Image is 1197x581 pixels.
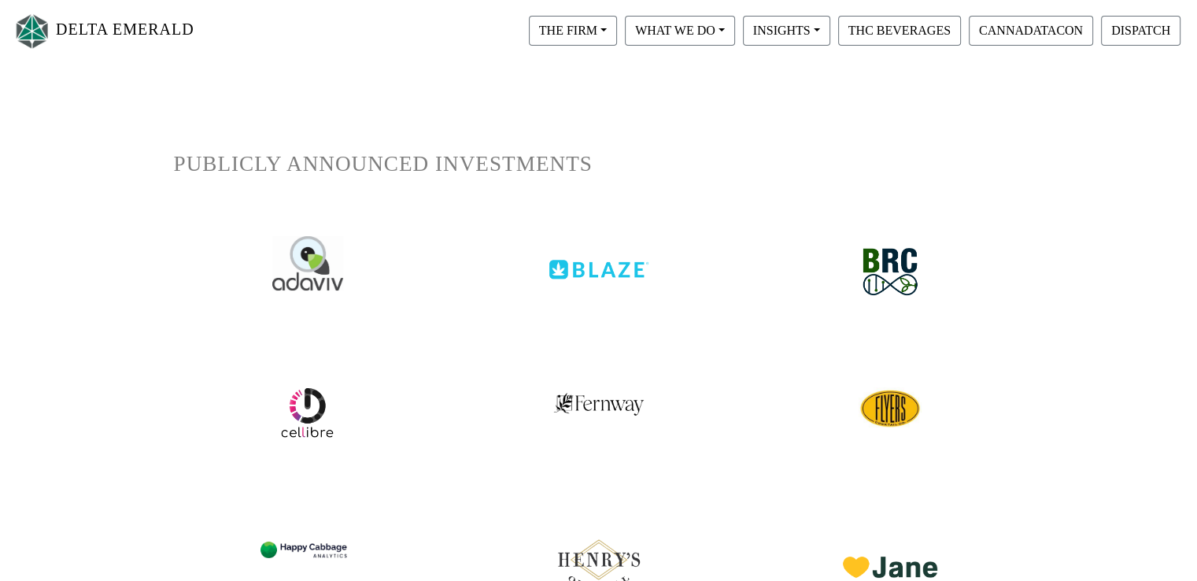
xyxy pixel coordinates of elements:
a: THC BEVERAGES [834,23,965,36]
img: Logo [13,10,52,52]
h1: PUBLICLY ANNOUNCED INVESTMENTS [174,151,1024,177]
img: fernway [553,377,645,416]
img: cellibre [279,385,334,440]
button: INSIGHTS [743,16,830,46]
img: adaviv [272,236,343,290]
button: THE FIRM [529,16,617,46]
img: blaze [549,235,648,279]
a: DELTA EMERALD [13,6,194,56]
img: hca [260,517,355,575]
img: brc [851,236,929,308]
button: CANNADATACON [969,16,1093,46]
button: WHAT WE DO [625,16,735,46]
a: CANNADATACON [965,23,1097,36]
img: jane [843,517,937,578]
button: THC BEVERAGES [838,16,961,46]
a: DISPATCH [1097,23,1184,36]
button: DISPATCH [1101,16,1180,46]
img: cellibre [859,377,922,440]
